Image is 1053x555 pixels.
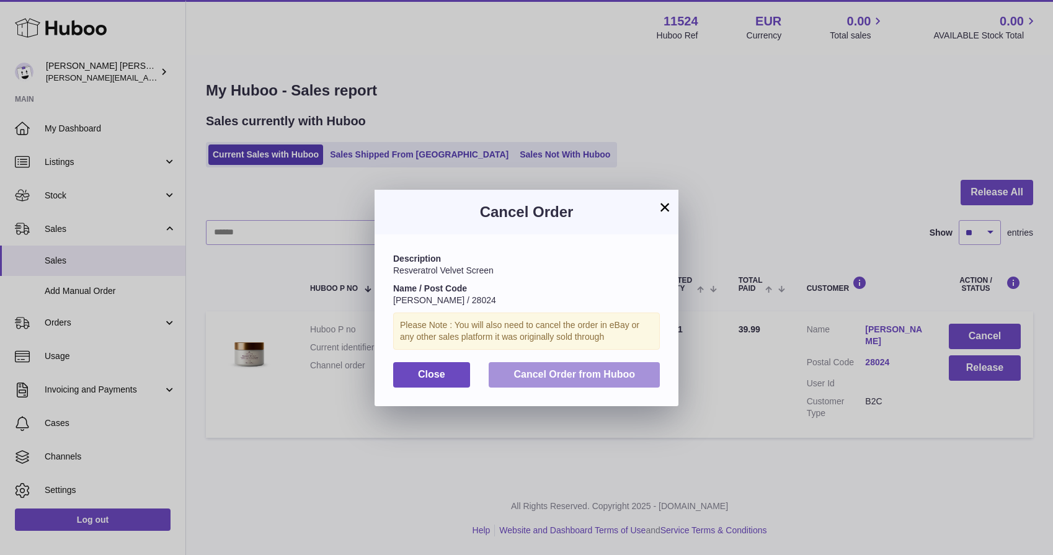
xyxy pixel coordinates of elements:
h3: Cancel Order [393,202,660,222]
span: Cancel Order from Huboo [513,369,635,380]
button: × [657,200,672,215]
span: Close [418,369,445,380]
strong: Description [393,254,441,264]
span: Resveratrol Velvet Screen [393,265,494,275]
div: Please Note : You will also need to cancel the order in eBay or any other sales platform it was o... [393,313,660,350]
button: Cancel Order from Huboo [489,362,660,388]
span: [PERSON_NAME] / 28024 [393,295,496,305]
button: Close [393,362,470,388]
strong: Name / Post Code [393,283,467,293]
